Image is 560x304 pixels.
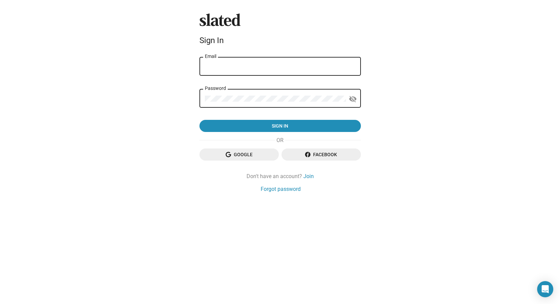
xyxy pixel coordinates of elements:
[282,148,361,161] button: Facebook
[199,120,361,132] button: Sign in
[349,94,357,104] mat-icon: visibility_off
[287,148,356,161] span: Facebook
[205,148,273,161] span: Google
[199,13,361,48] sl-branding: Sign In
[346,92,360,106] button: Show password
[199,148,279,161] button: Google
[261,185,301,193] a: Forgot password
[303,173,314,180] a: Join
[205,120,356,132] span: Sign in
[199,36,361,45] div: Sign In
[199,173,361,180] div: Don't have an account?
[537,281,553,297] div: Open Intercom Messenger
